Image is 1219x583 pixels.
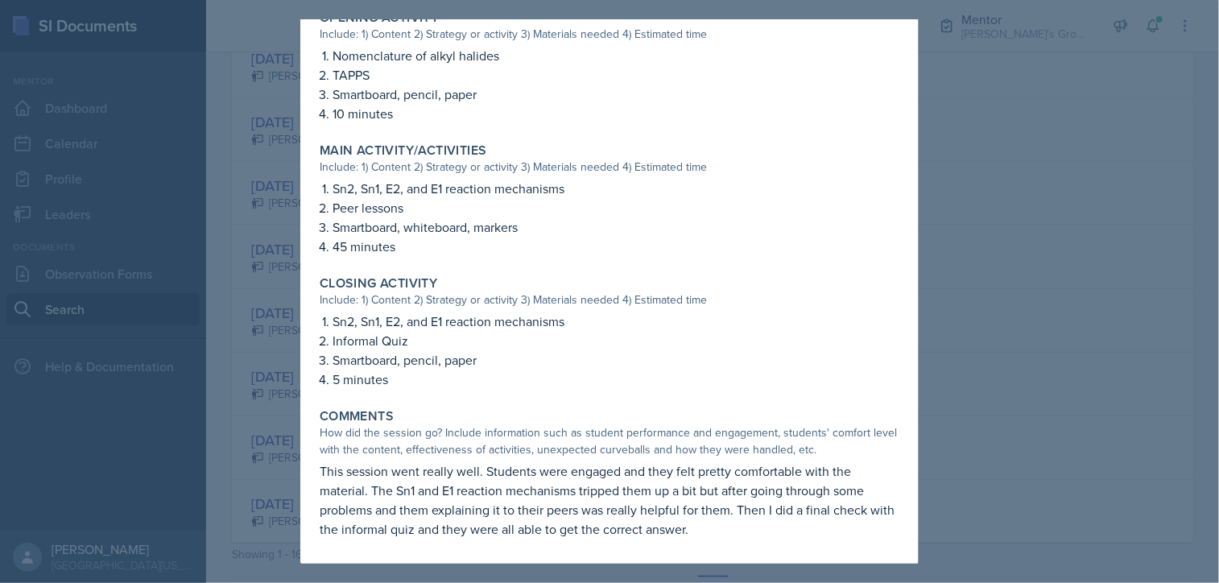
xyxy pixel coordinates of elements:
p: Nomenclature of alkyl halides [333,46,899,65]
label: Closing Activity [320,275,437,291]
div: Include: 1) Content 2) Strategy or activity 3) Materials needed 4) Estimated time [320,26,899,43]
p: 45 minutes [333,237,899,256]
p: Peer lessons [333,198,899,217]
p: Smartboard, whiteboard, markers [333,217,899,237]
label: Main Activity/Activities [320,143,487,159]
p: Smartboard, pencil, paper [333,85,899,104]
label: Comments [320,408,394,424]
p: 10 minutes [333,104,899,123]
p: This session went really well. Students were engaged and they felt pretty comfortable with the ma... [320,461,899,539]
p: Sn2, Sn1, E2, and E1 reaction mechanisms [333,312,899,331]
p: Smartboard, pencil, paper [333,350,899,370]
p: 5 minutes [333,370,899,389]
p: TAPPS [333,65,899,85]
p: Sn2, Sn1, E2, and E1 reaction mechanisms [333,179,899,198]
div: How did the session go? Include information such as student performance and engagement, students'... [320,424,899,458]
div: Include: 1) Content 2) Strategy or activity 3) Materials needed 4) Estimated time [320,159,899,176]
p: Informal Quiz [333,331,899,350]
div: Include: 1) Content 2) Strategy or activity 3) Materials needed 4) Estimated time [320,291,899,308]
